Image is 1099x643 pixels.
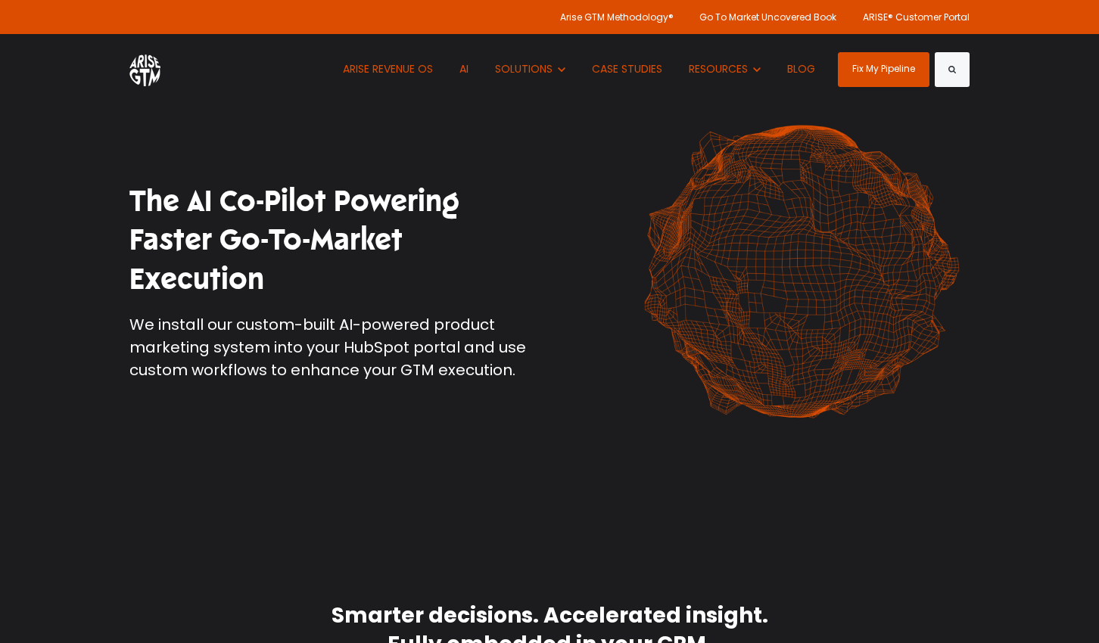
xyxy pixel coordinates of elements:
[448,34,480,104] a: AI
[935,52,970,87] button: Search
[495,61,553,76] span: SOLUTIONS
[129,313,538,381] div: We install our custom-built AI-powered product marketing system into your HubSpot portal and use ...
[332,34,826,104] nav: Desktop navigation
[838,52,929,87] a: Fix My Pipeline
[495,61,496,62] span: Show submenu for SOLUTIONS
[633,109,970,434] img: shape-61 orange
[581,34,674,104] a: CASE STUDIES
[332,34,444,104] a: ARISE REVENUE OS
[689,61,748,76] span: RESOURCES
[484,34,577,104] button: Show submenu for SOLUTIONS SOLUTIONS
[776,34,827,104] a: BLOG
[689,61,690,62] span: Show submenu for RESOURCES
[677,34,772,104] button: Show submenu for RESOURCES RESOURCES
[129,182,538,299] h1: The AI Co-Pilot Powering Faster Go-To-Market Execution
[129,52,160,86] img: ARISE GTM logo (1) white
